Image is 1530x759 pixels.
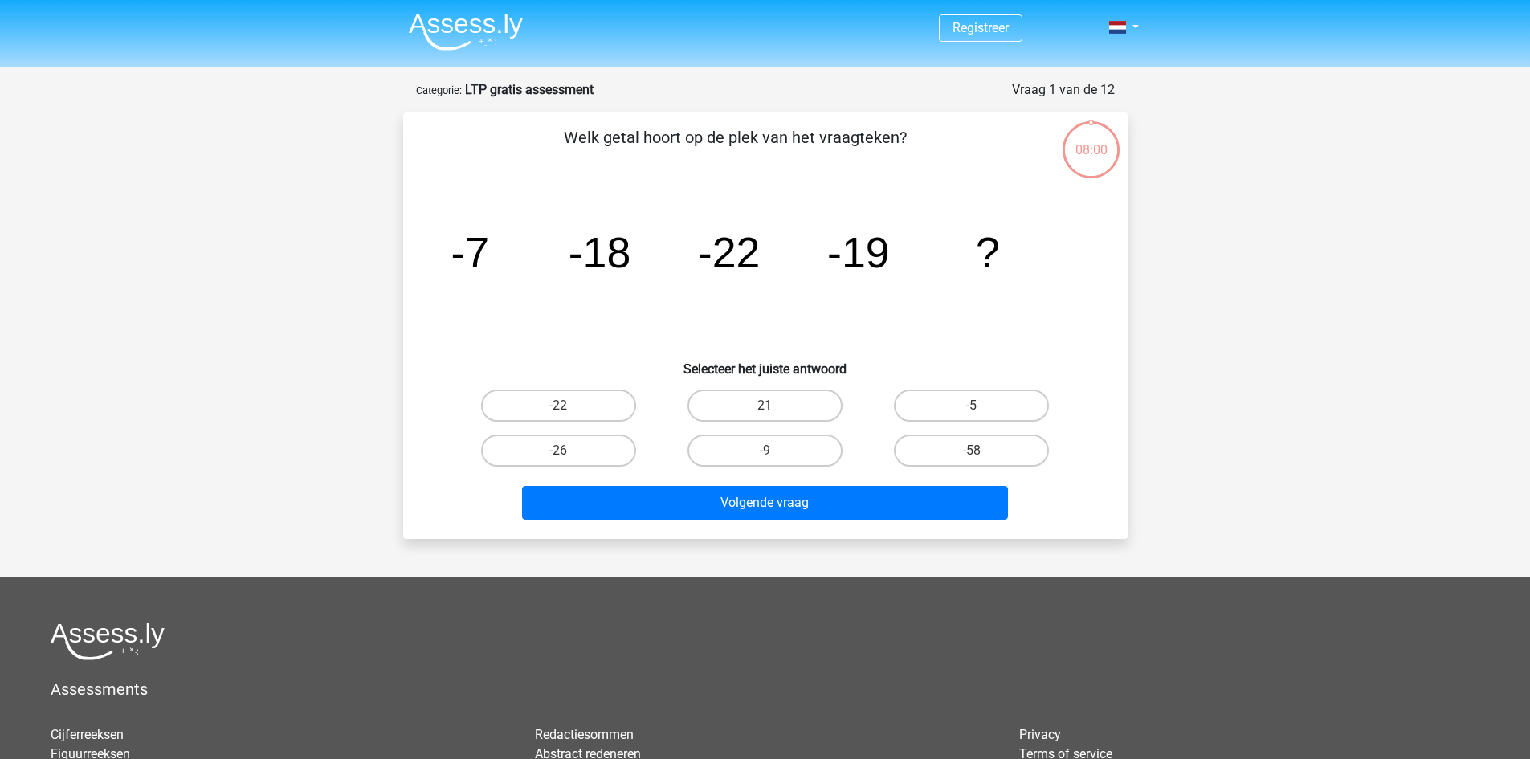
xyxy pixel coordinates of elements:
strong: LTP gratis assessment [465,82,594,97]
a: Cijferreeksen [51,727,124,742]
button: Volgende vraag [522,486,1008,520]
tspan: -7 [451,228,489,276]
a: Privacy [1019,727,1061,742]
tspan: ? [976,228,1000,276]
a: Registreer [953,20,1009,35]
tspan: -18 [568,228,630,276]
div: 08:00 [1061,120,1121,160]
p: Welk getal hoort op de plek van het vraagteken? [429,125,1042,173]
label: 21 [687,390,843,422]
div: Vraag 1 van de 12 [1012,80,1115,100]
tspan: -22 [697,228,760,276]
label: -22 [481,390,636,422]
tspan: -19 [827,228,890,276]
label: -58 [894,435,1049,467]
small: Categorie: [416,84,462,96]
h6: Selecteer het juiste antwoord [429,349,1102,377]
img: Assessly logo [51,622,165,660]
label: -26 [481,435,636,467]
label: -9 [687,435,843,467]
img: Assessly [409,13,523,51]
label: -5 [894,390,1049,422]
a: Redactiesommen [535,727,634,742]
h5: Assessments [51,679,1479,699]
